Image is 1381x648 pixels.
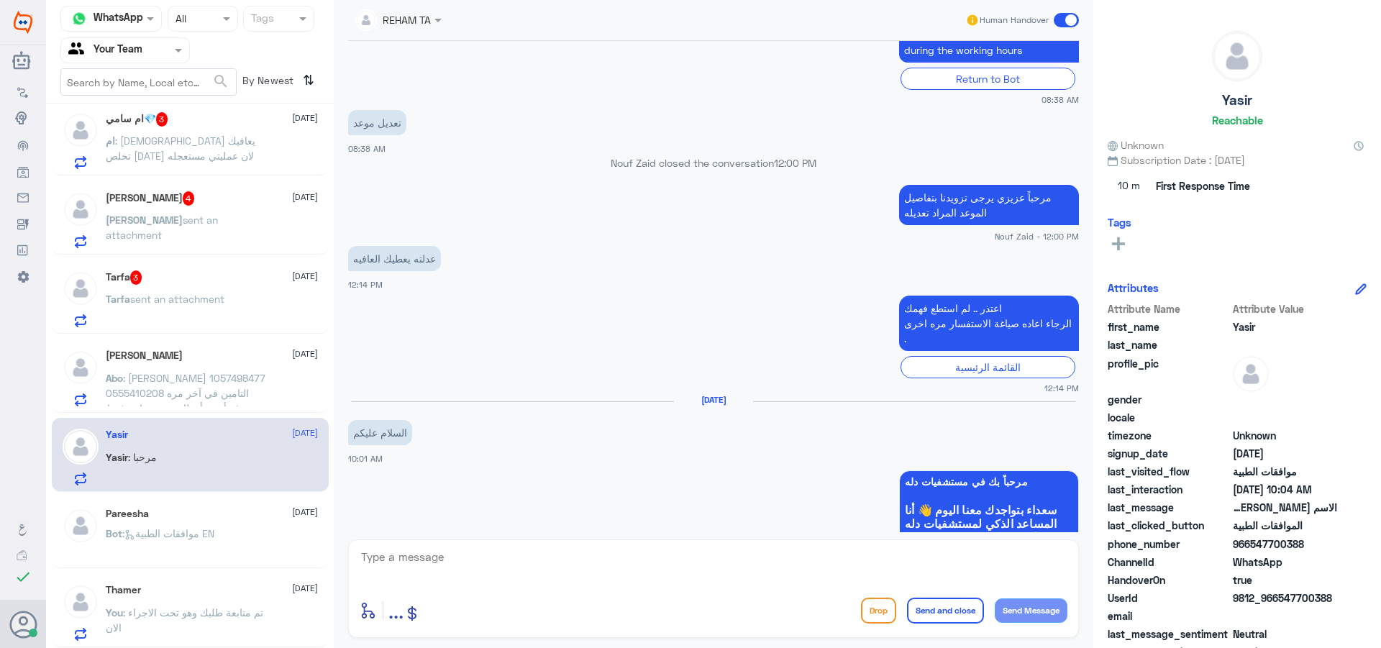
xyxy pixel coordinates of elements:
[861,598,896,624] button: Drop
[212,73,229,90] span: search
[292,506,318,519] span: [DATE]
[1108,173,1151,199] span: 10 m
[774,157,816,169] span: 12:00 PM
[106,508,149,520] h5: Pareesha
[348,420,412,445] p: 17/8/2025, 10:01 AM
[1233,428,1337,443] span: Unknown
[106,584,141,596] h5: Thamer
[14,568,32,585] i: check
[1222,92,1252,109] h5: Yasir
[61,69,236,95] input: Search by Name, Local etc…
[995,598,1067,623] button: Send Message
[1044,382,1079,394] span: 12:14 PM
[388,597,404,623] span: ...
[1108,392,1230,407] span: gender
[1233,537,1337,552] span: 966547700388
[130,293,224,305] span: sent an attachment
[292,426,318,439] span: [DATE]
[1108,410,1230,425] span: locale
[1233,608,1337,624] span: null
[63,429,99,465] img: defaultAdmin.png
[14,11,32,34] img: Widebot Logo
[348,246,441,271] p: 19/7/2025, 12:14 PM
[249,10,274,29] div: Tags
[348,155,1079,170] p: Nouf Zaid closed the conversation
[348,110,406,135] p: 19/7/2025, 8:38 AM
[980,14,1049,27] span: Human Handover
[1233,482,1337,497] span: 2025-08-17T07:04:33.488Z
[63,191,99,227] img: defaultAdmin.png
[1233,301,1337,316] span: Attribute Value
[1213,32,1262,81] img: defaultAdmin.png
[899,185,1079,225] p: 19/7/2025, 12:00 PM
[106,191,195,206] h5: ابوعبدالله
[1108,428,1230,443] span: timezone
[905,503,1073,585] span: سعداء بتواجدك معنا اليوم 👋 أنا المساعد الذكي لمستشفيات دله 🤖 يمكنك الاختيار من القائمة التالية أو...
[106,527,122,539] span: Bot
[130,270,142,285] span: 3
[212,70,229,93] button: search
[1233,356,1269,392] img: defaultAdmin.png
[106,270,142,285] h5: Tarfa
[899,296,1079,351] p: 19/7/2025, 12:14 PM
[1108,319,1230,334] span: first_name
[1108,590,1230,606] span: UserId
[1108,572,1230,588] span: HandoverOn
[901,356,1075,378] div: القائمة الرئيسية
[63,584,99,620] img: defaultAdmin.png
[901,68,1075,90] div: Return to Bot
[348,144,386,153] span: 08:38 AM
[128,451,157,463] span: : مرحبا
[106,134,115,147] span: ام
[1108,301,1230,316] span: Attribute Name
[106,372,268,460] span: : [PERSON_NAME] 1057498477 0555410208 التامين في آخر مره صرف أدوية أعطاني شهر واحد فقط لانه قرب [...
[388,594,404,626] button: ...
[1233,555,1337,570] span: 2
[1233,446,1337,461] span: 2025-05-24T14:13:43.214Z
[907,598,984,624] button: Send and close
[1233,392,1337,407] span: null
[1233,464,1337,479] span: موافقات الطبية
[1233,500,1337,515] span: الاسم ياسر المطيري رقم الهويه 1079312763 رقم الجوال 0547700388 عندي وصفه طبيه موافق عليها التامين...
[292,347,318,360] span: [DATE]
[237,68,297,97] span: By Newest
[348,280,383,289] span: 12:14 PM
[292,582,318,595] span: [DATE]
[303,68,314,92] i: ⇅
[1108,337,1230,352] span: last_name
[106,293,130,305] span: Tarfa
[1233,319,1337,334] span: Yasir
[1233,626,1337,642] span: 0
[1233,572,1337,588] span: true
[106,606,123,619] span: You
[106,429,128,441] h5: Yasir
[9,611,37,638] button: Avatar
[1108,446,1230,461] span: signup_date
[106,112,168,127] h5: ام سامي💎
[63,112,99,148] img: defaultAdmin.png
[63,270,99,306] img: defaultAdmin.png
[106,606,263,634] span: : تم متابعة طلبك وهو تحت الاجراء الان
[1233,410,1337,425] span: null
[292,111,318,124] span: [DATE]
[1108,500,1230,515] span: last_message
[63,350,99,385] img: defaultAdmin.png
[183,191,195,206] span: 4
[1156,178,1250,193] span: First Response Time
[1108,137,1164,152] span: Unknown
[106,214,183,226] span: [PERSON_NAME]
[1108,537,1230,552] span: phone_number
[156,112,168,127] span: 3
[122,527,214,539] span: : موافقات الطبية EN
[995,230,1079,242] span: Nouf Zaid - 12:00 PM
[1108,626,1230,642] span: last_message_sentiment
[292,191,318,204] span: [DATE]
[1108,356,1230,389] span: profile_pic
[63,508,99,544] img: defaultAdmin.png
[68,8,90,29] img: whatsapp.png
[1233,590,1337,606] span: 9812_966547700388
[1108,281,1159,294] h6: Attributes
[292,270,318,283] span: [DATE]
[1108,608,1230,624] span: email
[1108,518,1230,533] span: last_clicked_button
